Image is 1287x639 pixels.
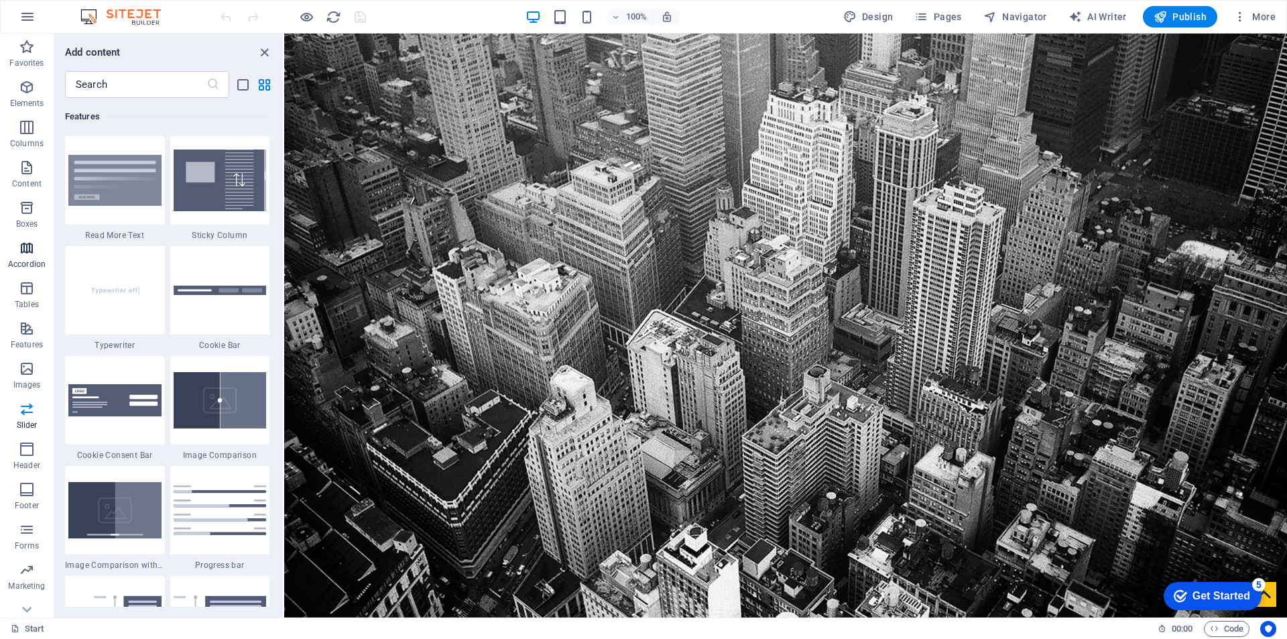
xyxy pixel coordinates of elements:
span: Publish [1154,10,1207,23]
button: AI Writer [1063,6,1132,27]
p: Images [13,380,41,390]
img: Typewritereffect_thumbnail.svg [68,259,162,321]
div: Typewriter [65,246,165,351]
span: Read More Text [65,230,165,241]
p: Content [12,178,42,189]
div: Read More Text [65,136,165,241]
p: Tables [15,299,39,310]
div: Get Started [40,15,97,27]
p: Footer [15,500,39,511]
img: image-comparison.svg [174,372,267,428]
span: 00 00 [1172,621,1192,637]
div: Image Comparison [170,356,270,461]
span: Code [1210,621,1243,637]
span: AI Writer [1068,10,1127,23]
h6: Features [65,109,269,125]
div: Progress bar [170,466,270,571]
button: Publish [1143,6,1217,27]
img: StickyColumn.svg [174,150,267,211]
img: cookie-consent-baner.svg [68,384,162,416]
span: Cookie Consent Bar [65,450,165,461]
button: Pages [909,6,967,27]
img: image-comparison-with-progress.svg [68,482,162,538]
p: Accordion [8,259,46,270]
button: Navigator [978,6,1052,27]
button: Design [838,6,899,27]
p: Forms [15,540,39,551]
span: Image Comparison [170,450,270,461]
div: Sticky Column [170,136,270,241]
button: More [1228,6,1281,27]
span: Navigator [983,10,1047,23]
span: Cookie Bar [170,340,270,351]
i: Reload page [326,9,341,25]
input: Search [65,71,206,98]
span: Pages [914,10,961,23]
p: Columns [10,138,44,149]
span: Progress bar [170,560,270,571]
button: 100% [606,9,654,25]
button: Click here to leave preview mode and continue editing [298,9,314,25]
button: Usercentrics [1260,621,1276,637]
button: close panel [256,44,272,60]
a: Click to cancel selection. Double-click to open Pages [11,621,44,637]
div: Get Started 5 items remaining, 0% complete [11,7,109,35]
button: list-view [235,76,251,93]
button: grid-view [256,76,272,93]
span: Design [843,10,894,23]
img: Editor Logo [77,9,178,25]
img: Read_More_Thumbnail.svg [68,155,162,206]
p: Favorites [9,58,44,68]
div: Image Comparison with track [65,466,165,571]
div: 5 [99,3,113,16]
button: Code [1204,621,1249,637]
p: Elements [10,98,44,109]
span: More [1233,10,1276,23]
p: Marketing [8,581,45,591]
p: Header [13,460,40,471]
h6: Session time [1158,621,1193,637]
h6: Add content [65,44,121,60]
span: Image Comparison with track [65,560,165,571]
img: progress-bar.svg [174,485,267,535]
img: cookie-info.svg [174,286,267,296]
div: Cookie Bar [170,246,270,351]
span: Typewriter [65,340,165,351]
button: reload [325,9,341,25]
p: Boxes [16,219,38,229]
p: Features [11,339,43,350]
span: Sticky Column [170,230,270,241]
h6: 100% [626,9,648,25]
span: : [1181,624,1183,634]
div: Cookie Consent Bar [65,356,165,461]
i: On resize automatically adjust zoom level to fit chosen device. [661,11,673,23]
p: Slider [17,420,38,430]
